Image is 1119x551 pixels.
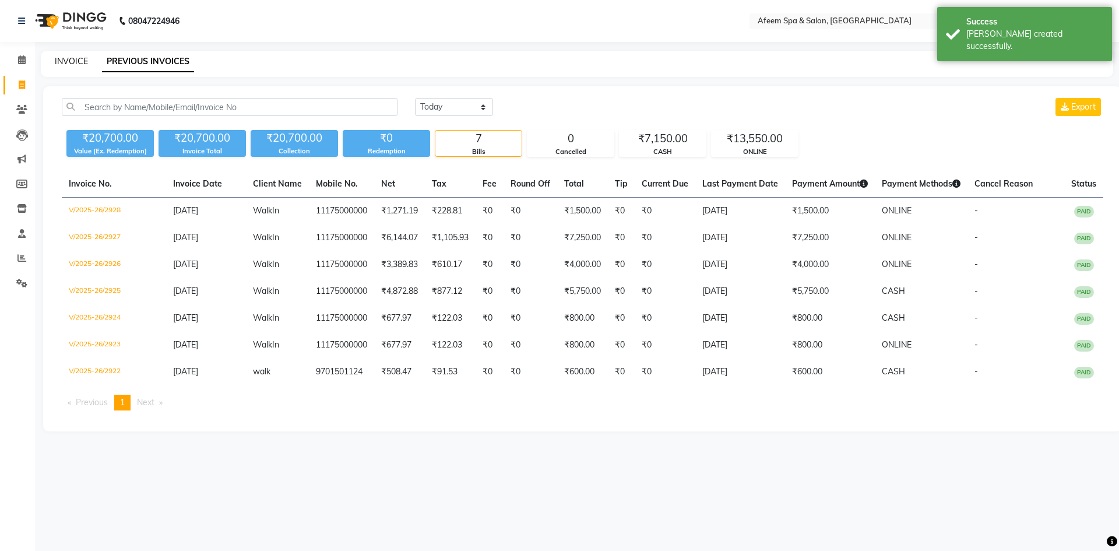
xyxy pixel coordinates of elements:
td: ₹1,500.00 [785,198,875,225]
span: PAID [1074,286,1094,298]
span: Tip [615,178,628,189]
div: 0 [527,131,614,147]
td: ₹600.00 [785,359,875,385]
span: [DATE] [173,259,198,269]
span: Walk [253,205,272,216]
td: ₹0 [608,359,635,385]
span: Invoice Date [173,178,222,189]
div: ₹13,550.00 [712,131,798,147]
span: - [974,286,978,296]
td: ₹4,000.00 [785,251,875,278]
td: 9701501124 [309,359,374,385]
input: Search by Name/Mobile/Email/Invoice No [62,98,397,116]
span: In [272,313,279,323]
span: ONLINE [882,205,912,216]
span: - [974,313,978,323]
span: - [974,339,978,350]
span: Payment Methods [882,178,960,189]
td: 11175000000 [309,332,374,359]
td: ₹800.00 [785,332,875,359]
td: ₹0 [635,305,695,332]
div: Bill created successfully. [966,28,1103,52]
div: ₹20,700.00 [66,130,154,146]
td: ₹0 [635,198,695,225]
td: ₹7,250.00 [785,224,875,251]
td: ₹0 [476,332,504,359]
span: CASH [882,286,905,296]
span: ONLINE [882,232,912,243]
span: [DATE] [173,366,198,377]
td: ₹1,105.93 [425,224,476,251]
td: V/2025-26/2927 [62,224,166,251]
span: PAID [1074,206,1094,217]
td: ₹0 [608,332,635,359]
td: V/2025-26/2926 [62,251,166,278]
td: ₹877.12 [425,278,476,305]
span: [DATE] [173,286,198,296]
td: ₹122.03 [425,305,476,332]
td: [DATE] [695,359,785,385]
td: ₹91.53 [425,359,476,385]
img: logo [30,5,110,37]
span: Mobile No. [316,178,358,189]
span: Next [137,397,154,408]
span: Status [1071,178,1096,189]
td: ₹610.17 [425,251,476,278]
span: Walk [253,286,272,296]
td: ₹0 [476,251,504,278]
span: Walk [253,339,272,350]
div: ₹20,700.00 [159,130,246,146]
td: ₹677.97 [374,305,425,332]
td: ₹0 [476,224,504,251]
span: In [272,259,279,269]
div: Bills [435,147,522,157]
div: Success [966,16,1103,28]
span: - [974,205,978,216]
td: [DATE] [695,332,785,359]
td: 11175000000 [309,198,374,225]
span: - [974,259,978,269]
td: [DATE] [695,251,785,278]
span: Walk [253,232,272,243]
span: [DATE] [173,339,198,350]
td: ₹1,271.19 [374,198,425,225]
td: ₹4,000.00 [557,251,608,278]
span: Total [564,178,584,189]
span: PAID [1074,233,1094,244]
td: ₹0 [476,305,504,332]
span: Walk [253,313,272,323]
span: PAID [1074,367,1094,378]
td: ₹5,750.00 [557,278,608,305]
span: In [272,339,279,350]
span: In [272,205,279,216]
td: ₹6,144.07 [374,224,425,251]
td: ₹800.00 [785,305,875,332]
div: Redemption [343,146,430,156]
td: ₹122.03 [425,332,476,359]
td: ₹508.47 [374,359,425,385]
span: Tax [432,178,446,189]
span: In [272,286,279,296]
td: ₹0 [504,224,557,251]
span: Cancel Reason [974,178,1033,189]
td: V/2025-26/2923 [62,332,166,359]
b: 08047224946 [128,5,180,37]
td: ₹0 [504,332,557,359]
td: ₹0 [635,278,695,305]
div: CASH [620,147,706,157]
span: Invoice No. [69,178,112,189]
span: ONLINE [882,259,912,269]
td: ₹800.00 [557,332,608,359]
td: ₹600.00 [557,359,608,385]
td: ₹5,750.00 [785,278,875,305]
div: 7 [435,131,522,147]
span: Previous [76,397,108,408]
span: - [974,232,978,243]
div: ₹7,150.00 [620,131,706,147]
td: ₹0 [476,278,504,305]
td: ₹0 [635,332,695,359]
td: ₹677.97 [374,332,425,359]
td: 11175000000 [309,224,374,251]
td: ₹0 [504,278,557,305]
td: V/2025-26/2924 [62,305,166,332]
